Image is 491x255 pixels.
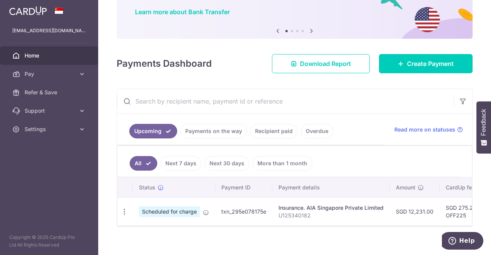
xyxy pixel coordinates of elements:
[272,54,370,73] a: Download Report
[396,184,415,191] span: Amount
[180,124,247,138] a: Payments on the way
[446,184,475,191] span: CardUp fee
[272,178,390,197] th: Payment details
[476,101,491,153] button: Feedback - Show survey
[480,109,487,136] span: Feedback
[379,54,473,73] a: Create Payment
[25,107,75,115] span: Support
[139,206,200,217] span: Scheduled for charge
[300,59,351,68] span: Download Report
[215,178,272,197] th: Payment ID
[139,184,155,191] span: Status
[25,52,75,59] span: Home
[25,89,75,96] span: Refer & Save
[117,89,454,114] input: Search by recipient name, payment id or reference
[394,126,463,133] a: Read more on statuses
[215,197,272,225] td: txn_295e078175e
[130,156,157,171] a: All
[25,70,75,78] span: Pay
[204,156,249,171] a: Next 30 days
[250,124,298,138] a: Recipient paid
[278,212,384,219] p: U125340182
[25,125,75,133] span: Settings
[12,27,86,35] p: [EMAIL_ADDRESS][DOMAIN_NAME]
[301,124,333,138] a: Overdue
[440,197,489,225] td: SGD 275.20 OFF225
[278,204,384,212] div: Insurance. AIA Singapore Private Limited
[9,6,47,15] img: CardUp
[117,57,212,71] h4: Payments Dashboard
[129,124,177,138] a: Upcoming
[442,232,483,251] iframe: Opens a widget where you can find more information
[252,156,312,171] a: More than 1 month
[390,197,440,225] td: SGD 12,231.00
[394,126,455,133] span: Read more on statuses
[160,156,201,171] a: Next 7 days
[135,8,230,16] a: Learn more about Bank Transfer
[407,59,454,68] span: Create Payment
